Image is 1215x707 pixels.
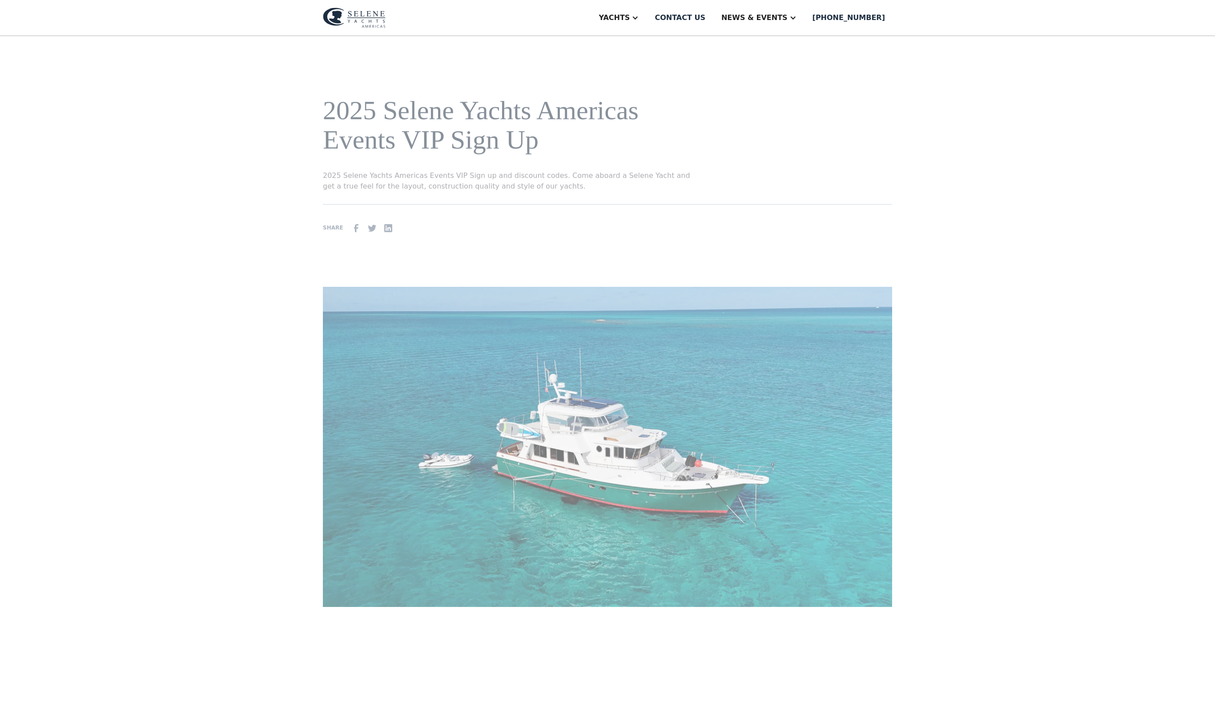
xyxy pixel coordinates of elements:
[323,224,343,232] div: SHARE
[599,12,630,23] div: Yachts
[383,223,394,233] img: Linkedin
[351,223,362,233] img: facebook
[323,8,386,28] img: logo
[323,287,892,607] img: 2025 Selene Yachts Americas Events VIP Sign Up
[323,96,693,154] h1: 2025 Selene Yachts Americas Events VIP Sign Up
[367,223,378,233] img: Twitter
[655,12,705,23] div: Contact us
[721,12,788,23] div: News & EVENTS
[323,170,693,192] p: 2025 Selene Yachts Americas Events VIP Sign up and discount codes. Come aboard a Selene Yacht and...
[813,12,885,23] div: [PHONE_NUMBER]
